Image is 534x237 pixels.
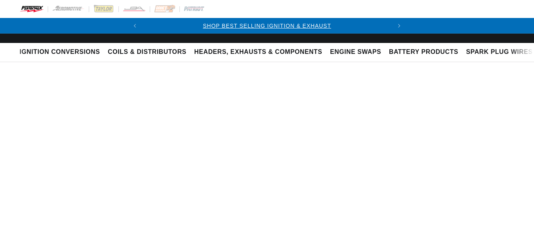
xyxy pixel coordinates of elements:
span: Battery Products [389,48,458,56]
span: Headers, Exhausts & Components [194,48,322,56]
span: Ignition Conversions [20,48,100,56]
summary: Engine Swaps [326,43,385,61]
div: 1 of 2 [143,21,391,30]
summary: Ignition Conversions [20,43,104,61]
span: Coils & Distributors [108,48,186,56]
a: SHOP BEST SELLING IGNITION & EXHAUST [203,23,331,29]
button: Translation missing: en.sections.announcements.next_announcement [391,18,407,34]
div: Announcement [143,21,391,30]
span: Engine Swaps [330,48,381,56]
summary: Headers, Exhausts & Components [190,43,326,61]
span: Spark Plug Wires [466,48,532,56]
summary: Battery Products [385,43,462,61]
button: Translation missing: en.sections.announcements.previous_announcement [127,18,143,34]
summary: Coils & Distributors [104,43,190,61]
